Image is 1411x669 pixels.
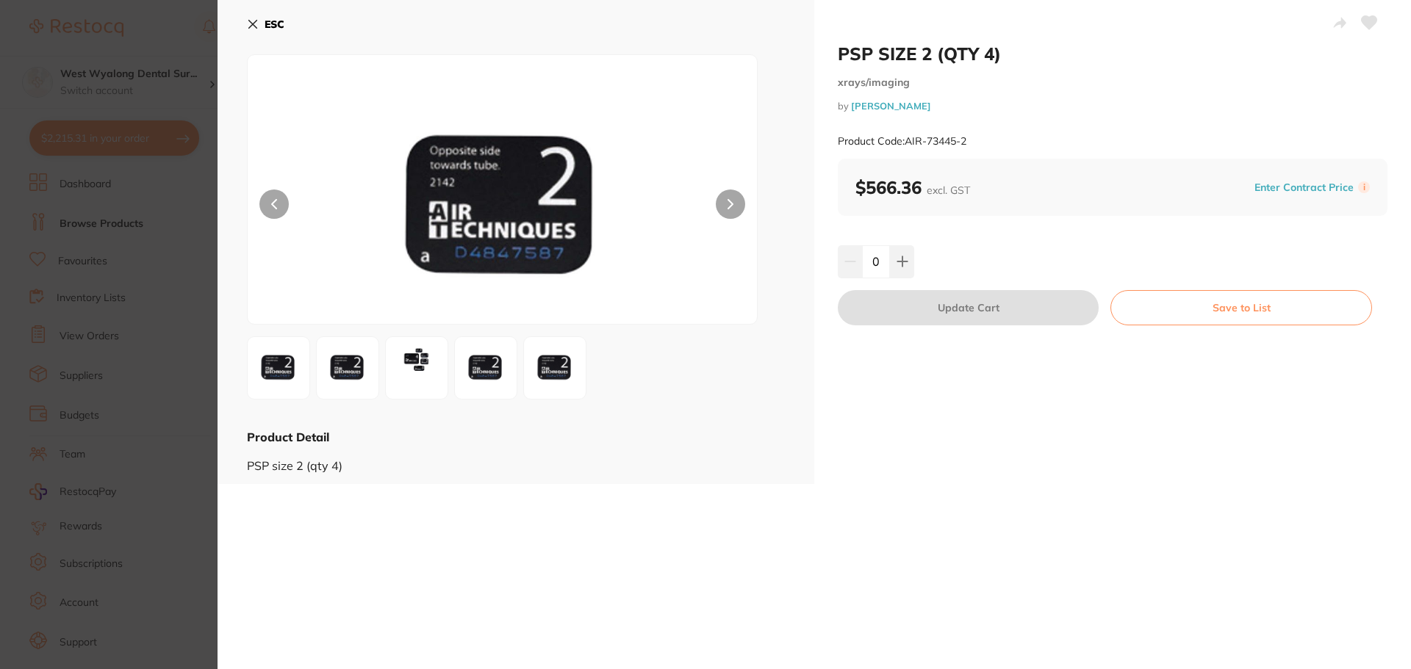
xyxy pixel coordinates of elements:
[851,100,931,112] a: [PERSON_NAME]
[838,76,1387,89] small: xrays/imaging
[247,445,785,472] div: PSP size 2 (qty 4)
[247,430,329,444] b: Product Detail
[321,341,374,394] img: NS0yXzIuanBn
[855,176,970,198] b: $566.36
[265,18,284,31] b: ESC
[838,101,1387,112] small: by
[350,92,656,324] img: NS0yLmpwZw
[390,341,443,394] img: NS0yXzMuanBn
[838,43,1387,65] h2: PSP SIZE 2 (QTY 4)
[1250,181,1358,195] button: Enter Contract Price
[1110,290,1372,325] button: Save to List
[252,341,305,394] img: NS0yLmpwZw
[838,290,1099,325] button: Update Cart
[459,341,512,394] img: NS0yXzQuanBn
[247,12,284,37] button: ESC
[927,184,970,197] span: excl. GST
[838,135,966,148] small: Product Code: AIR-73445-2
[1358,181,1370,193] label: i
[528,341,581,394] img: NS0yXzUuanBn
